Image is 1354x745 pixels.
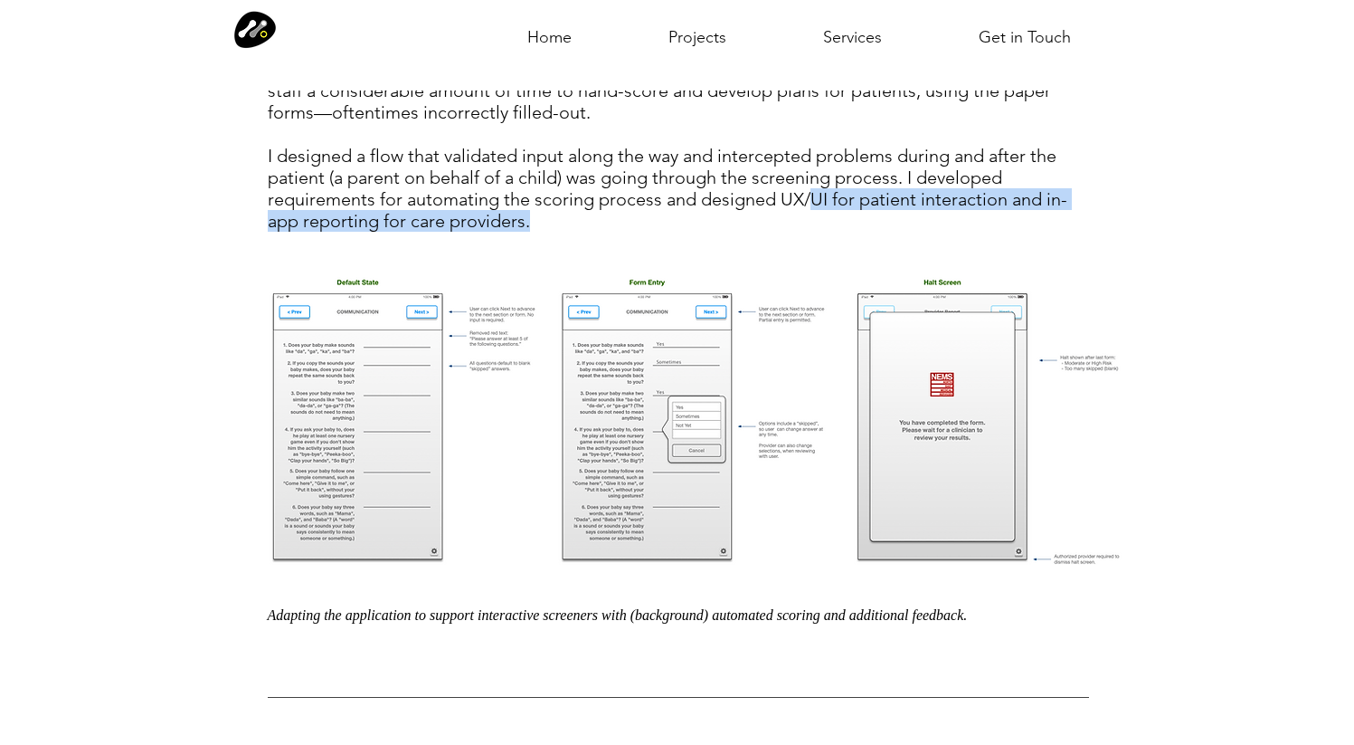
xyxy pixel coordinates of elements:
[661,7,734,67] p: Projects
[620,6,775,52] a: Projects
[931,6,1119,52] a: Get in Touch
[268,607,1089,624] p: Adapting the application to support interactive screeners with (background) automated scoring and...
[971,7,1078,67] p: Get in Touch
[478,6,1119,52] nav: Site
[268,145,1086,232] p: I designed a flow that validated input along the way and intercepted problems during and after th...
[816,7,889,67] p: Services
[775,6,931,52] a: Services
[234,9,276,49] img: Modular Logo icon only.png
[478,6,620,52] a: Home
[520,7,579,67] p: Home
[268,271,1128,565] img: seamless_asq.png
